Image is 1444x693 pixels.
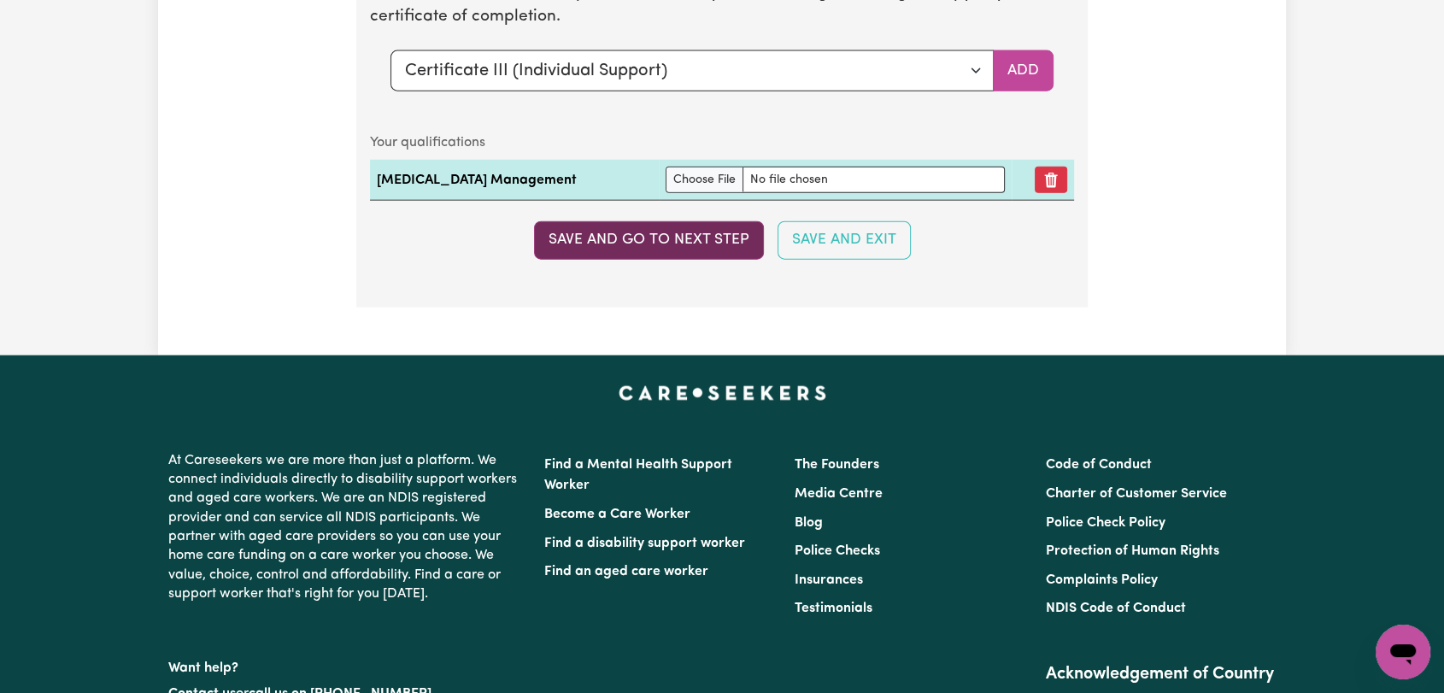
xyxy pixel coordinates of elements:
[1046,664,1276,684] h2: Acknowledgement of Country
[1035,167,1067,193] button: Remove qualification
[795,602,872,615] a: Testimonials
[1046,544,1219,558] a: Protection of Human Rights
[619,386,826,400] a: Careseekers home page
[1046,487,1227,501] a: Charter of Customer Service
[544,458,732,492] a: Find a Mental Health Support Worker
[1046,458,1152,472] a: Code of Conduct
[534,221,764,259] button: Save and go to next step
[795,458,879,472] a: The Founders
[168,444,524,611] p: At Careseekers we are more than just a platform. We connect individuals directly to disability su...
[1046,573,1158,587] a: Complaints Policy
[1046,516,1165,530] a: Police Check Policy
[795,516,823,530] a: Blog
[168,652,524,678] p: Want help?
[370,160,659,201] td: [MEDICAL_DATA] Management
[370,126,1074,160] caption: Your qualifications
[544,537,745,550] a: Find a disability support worker
[1046,602,1186,615] a: NDIS Code of Conduct
[1376,625,1430,679] iframe: Button to launch messaging window
[544,565,708,578] a: Find an aged care worker
[795,487,883,501] a: Media Centre
[544,508,690,521] a: Become a Care Worker
[795,544,880,558] a: Police Checks
[993,50,1054,91] button: Add selected qualification
[778,221,911,259] button: Save and Exit
[795,573,863,587] a: Insurances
